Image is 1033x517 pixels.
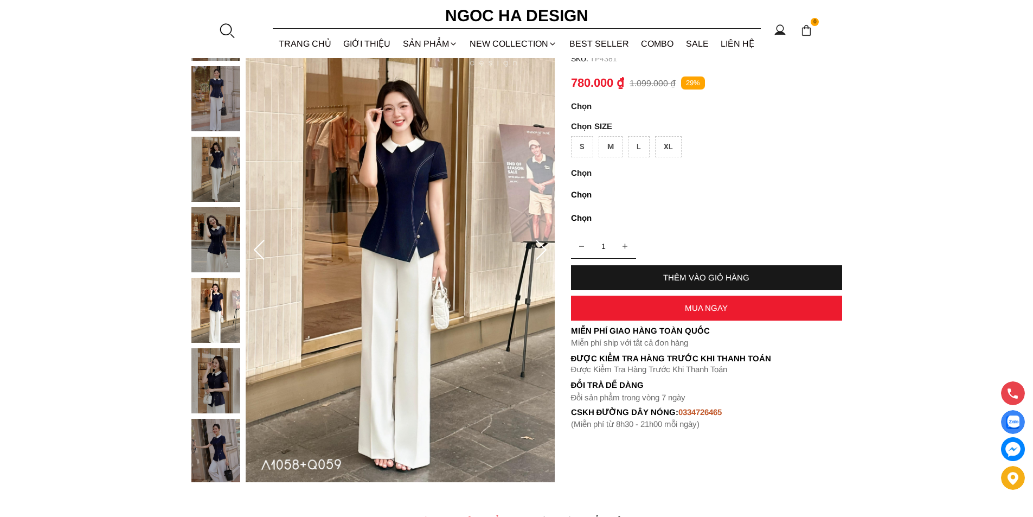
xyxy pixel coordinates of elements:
[397,29,464,58] div: SẢN PHẨM
[337,29,397,58] a: GIỚI THIỆU
[590,54,842,63] p: TP4381
[571,122,842,131] p: SIZE
[563,29,636,58] a: BEST SELLER
[571,303,842,312] div: MUA NGAY
[191,66,240,131] img: Lara Top_ Áo Bò Peplum Vạt Chép Đính Cúc Mix Cổ Trắng A1058_mini_2
[191,419,240,484] img: Lara Top_ Áo Bò Peplum Vạt Chép Đính Cúc Mix Cổ Trắng A1058_mini_7
[628,136,650,157] div: L
[571,136,593,157] div: S
[571,419,700,429] font: (Miễn phí từ 8h30 - 21h00 mỗi ngày)
[571,326,710,335] font: Miễn phí giao hàng toàn quốc
[273,29,338,58] a: TRANG CHỦ
[655,136,682,157] div: XL
[571,365,842,374] p: Được Kiểm Tra Hàng Trước Khi Thanh Toán
[191,207,240,272] img: Lara Top_ Áo Bò Peplum Vạt Chép Đính Cúc Mix Cổ Trắng A1058_mini_4
[1001,437,1025,461] a: messenger
[571,338,688,347] font: Miễn phí ship với tất cả đơn hàng
[571,407,679,417] font: cskh đường dây nóng:
[571,354,842,363] p: Được Kiểm Tra Hàng Trước Khi Thanh Toán
[464,29,563,58] a: NEW COLLECTION
[599,136,623,157] div: M
[678,407,722,417] font: 0334726465
[680,29,715,58] a: SALE
[571,273,842,282] div: THÊM VÀO GIỎ HÀNG
[681,76,705,90] p: 29%
[571,393,686,402] font: Đổi sản phẩm trong vòng 7 ngày
[630,78,676,88] p: 1.099.000 ₫
[191,278,240,343] img: Lara Top_ Áo Bò Peplum Vạt Chép Đính Cúc Mix Cổ Trắng A1058_mini_5
[800,24,812,36] img: img-CART-ICON-ksit0nf1
[246,19,555,482] img: Lara Top_ Áo Bò Peplum Vạt Chép Đính Cúc Mix Cổ Trắng A1058_5
[1006,416,1019,429] img: Display image
[435,3,598,29] a: Ngoc Ha Design
[191,348,240,413] img: Lara Top_ Áo Bò Peplum Vạt Chép Đính Cúc Mix Cổ Trắng A1058_mini_6
[635,29,680,58] a: Combo
[1001,410,1025,434] a: Display image
[191,137,240,202] img: Lara Top_ Áo Bò Peplum Vạt Chép Đính Cúc Mix Cổ Trắng A1058_mini_3
[571,54,590,63] h6: SKU:
[715,29,761,58] a: LIÊN HỆ
[571,235,636,257] input: Quantity input
[571,76,624,90] p: 780.000 ₫
[811,18,819,27] span: 0
[571,380,842,390] h6: Đổi trả dễ dàng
